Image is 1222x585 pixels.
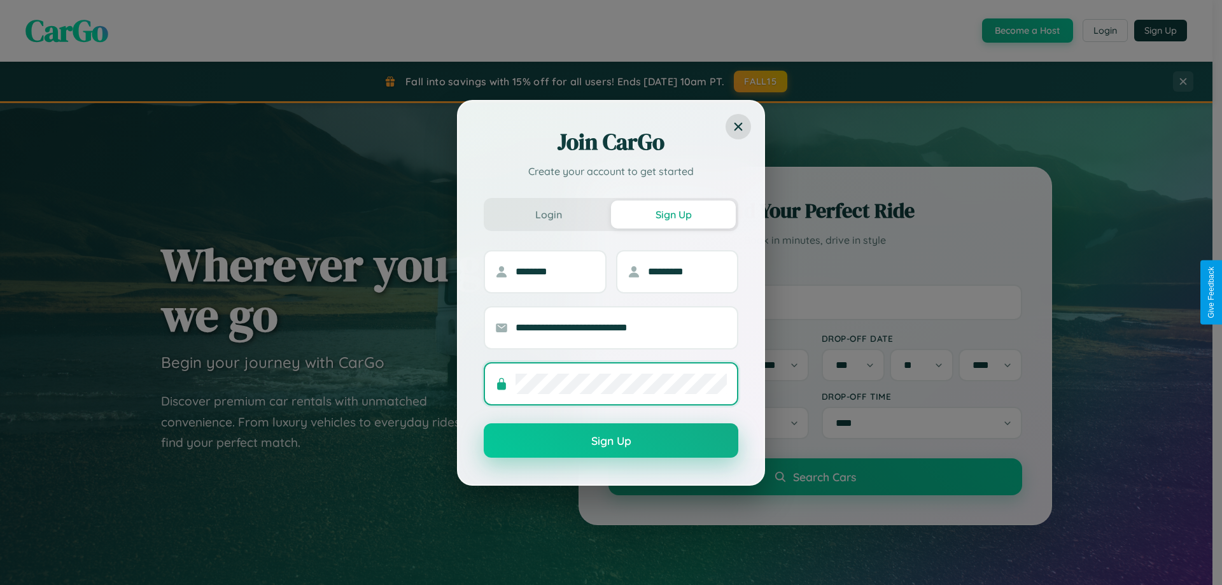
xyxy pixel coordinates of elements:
div: Give Feedback [1207,267,1216,318]
p: Create your account to get started [484,164,738,179]
button: Sign Up [484,423,738,458]
button: Login [486,201,611,229]
h2: Join CarGo [484,127,738,157]
button: Sign Up [611,201,736,229]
